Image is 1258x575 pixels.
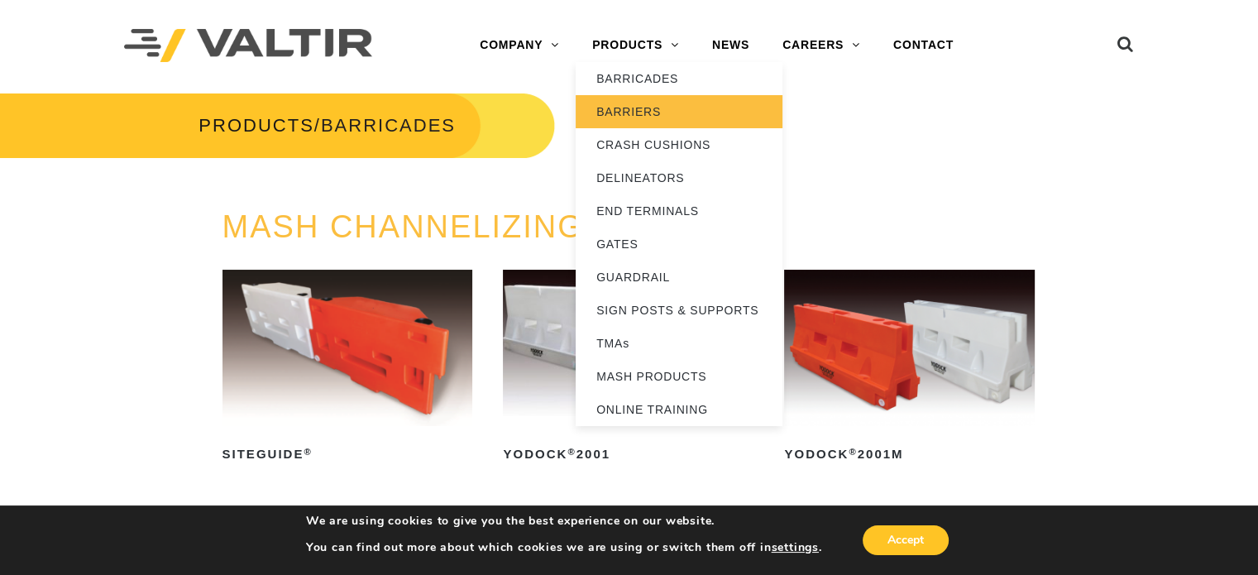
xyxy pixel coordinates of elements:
p: You can find out more about which cookies we are using or switch them off in . [306,540,822,555]
sup: ® [849,447,857,457]
h2: Yodock 2001M [784,441,1035,467]
a: ONLINE TRAINING [576,393,782,426]
a: PRODUCTS [199,115,313,136]
img: Valtir [124,29,372,63]
a: Yodock®2001M [784,270,1035,467]
a: BARRIERS [576,95,782,128]
a: END TERMINALS [576,194,782,228]
a: CONTACT [877,29,970,62]
span: BARRICADES [321,115,456,136]
a: GUARDRAIL [576,261,782,294]
a: MASH PRODUCTS [576,360,782,393]
a: PRODUCTS [576,29,696,62]
a: MASH CHANNELIZING DEVICES [222,209,744,244]
a: CAREERS [766,29,877,62]
img: Yodock 2001 Water Filled Barrier and Barricade [503,270,753,426]
sup: ® [567,447,576,457]
p: We are using cookies to give you the best experience on our website. [306,514,822,529]
a: Yodock®2001 [503,270,753,467]
a: SiteGuide® [222,270,473,467]
a: BARRICADES [576,62,782,95]
a: COMPANY [463,29,576,62]
a: DELINEATORS [576,161,782,194]
h2: SiteGuide [222,441,473,467]
button: settings [771,540,818,555]
a: CRASH CUSHIONS [576,128,782,161]
h2: Yodock 2001 [503,441,753,467]
a: GATES [576,228,782,261]
a: TMAs [576,327,782,360]
sup: ® [304,447,312,457]
a: SIGN POSTS & SUPPORTS [576,294,782,327]
button: Accept [863,525,949,555]
a: NEWS [696,29,766,62]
